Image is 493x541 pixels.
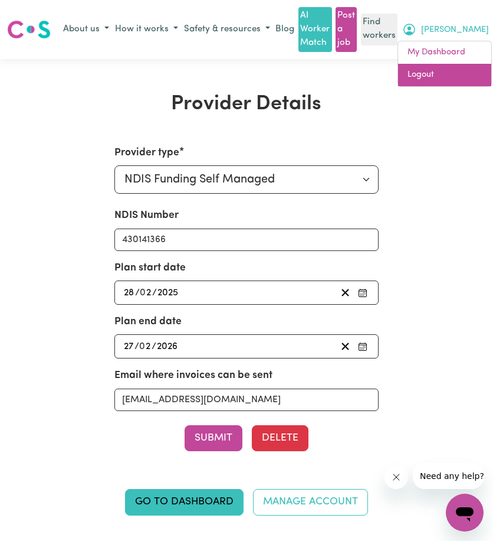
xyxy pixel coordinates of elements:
[399,19,492,40] button: My Account
[7,16,51,43] a: Careseekers logo
[125,489,244,515] a: Go to Dashboard
[361,14,397,45] a: Find workers
[354,338,371,354] button: Pick your plan end date
[152,288,157,298] span: /
[384,465,408,489] iframe: Close message
[114,229,379,251] input: Enter your NDIS number
[123,338,134,354] input: --
[135,288,140,298] span: /
[114,368,272,383] label: Email where invoices can be sent
[134,341,139,352] span: /
[336,338,354,354] button: Clear plan end date
[354,285,371,301] button: Pick your plan start date
[185,425,242,451] button: Submit
[273,21,297,39] a: Blog
[397,41,492,86] div: My Account
[152,341,156,352] span: /
[7,19,51,40] img: Careseekers logo
[140,285,152,301] input: --
[421,24,489,37] span: [PERSON_NAME]
[446,494,484,532] iframe: Button to launch messaging window
[336,285,354,301] button: Clear plan start date
[123,285,135,301] input: --
[181,20,273,40] button: Safety & resources
[7,8,71,18] span: Need any help?
[336,7,357,52] a: Post a job
[298,7,331,52] a: AI Worker Match
[114,145,179,161] label: Provider type
[398,41,491,64] a: My Dashboard
[139,342,145,351] span: 0
[114,314,182,330] label: Plan end date
[112,20,181,40] button: How it works
[60,20,112,40] button: About us
[252,425,308,451] button: Delete
[48,92,445,116] h1: Provider Details
[140,288,146,298] span: 0
[156,338,179,354] input: ----
[114,389,379,411] input: e.g. nat.mc@myplanmanager.com.au
[398,64,491,86] a: Logout
[114,260,186,276] label: Plan start date
[413,463,484,489] iframe: Message from company
[114,208,179,223] label: NDIS Number
[253,489,368,515] a: Manage Account
[140,338,152,354] input: --
[157,285,179,301] input: ----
